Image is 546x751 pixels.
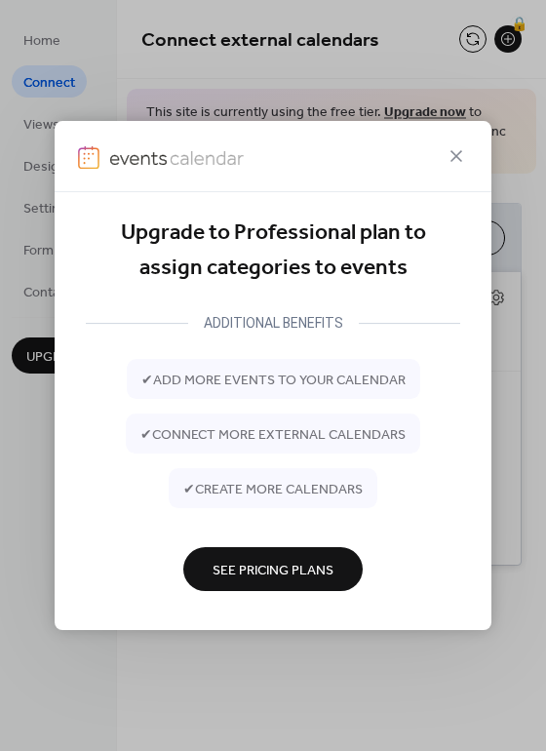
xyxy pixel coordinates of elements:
[140,424,406,445] span: ✔ connect more external calendars
[213,560,333,580] span: See Pricing Plans
[109,146,244,170] img: logo-type
[86,216,460,287] div: Upgrade to Professional plan to assign categories to events
[183,479,363,499] span: ✔ create more calendars
[78,146,99,170] img: logo-icon
[141,370,406,390] span: ✔ add more events to your calendar
[183,547,363,591] button: See Pricing Plans
[188,311,359,335] div: ADDITIONAL BENEFITS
